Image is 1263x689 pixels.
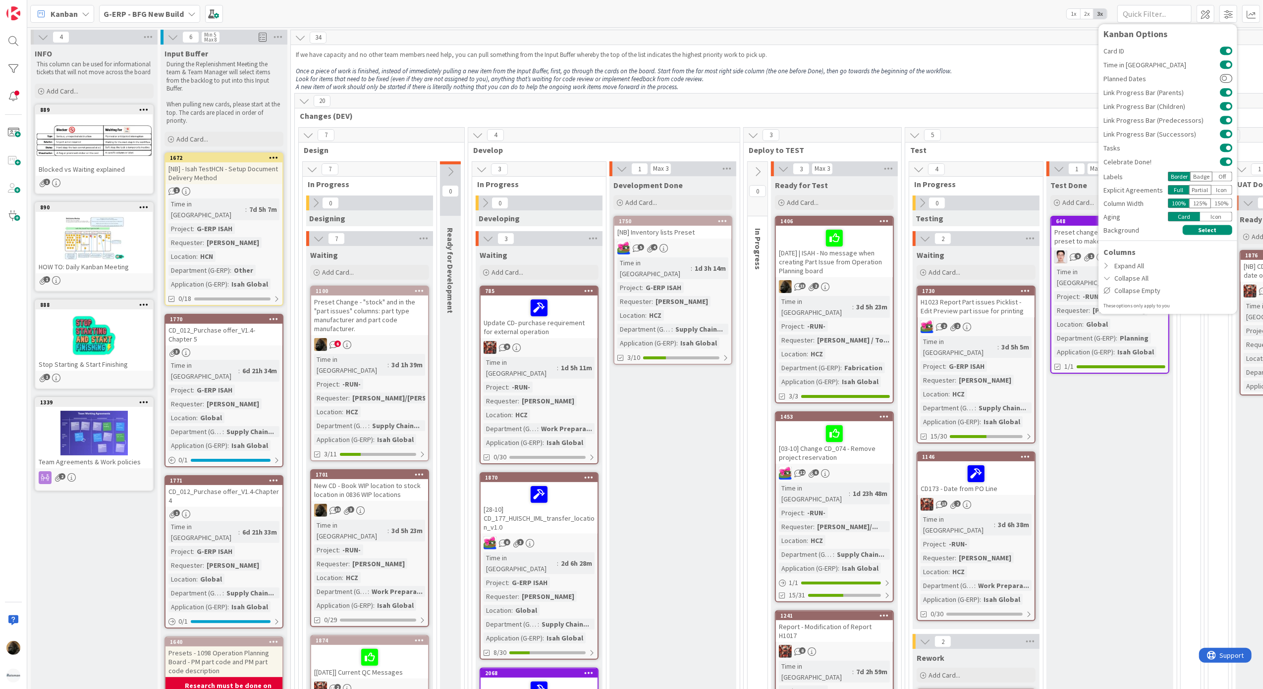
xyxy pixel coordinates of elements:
span: : [997,342,999,352]
span: 9 [1075,253,1081,259]
span: 4 [487,129,504,141]
div: 150 % [1211,198,1232,208]
span: Development Done [613,180,683,190]
div: 1870[28-10] CD_177_HUISCH_IML_transfer_location_v1.0 [481,473,598,534]
span: 2 [954,323,961,329]
div: 0/1 [165,454,282,466]
div: JK [481,537,598,549]
img: ND [314,338,327,351]
span: Designing [309,213,345,223]
div: 1406 [776,217,893,226]
div: Isah Global [1115,346,1156,357]
div: [PERSON_NAME] [1090,305,1148,316]
div: Project [1054,291,1079,302]
span: 3 [497,233,514,245]
div: Full [1168,185,1189,195]
div: 1640 [165,638,282,646]
img: ND [314,504,327,517]
span: In Progress [308,179,424,189]
img: ND [6,641,20,655]
div: Border [1168,172,1190,182]
div: 3d 5h 5m [999,342,1032,352]
div: G-ERP ISAH [643,282,684,293]
div: Location [168,251,196,262]
span: Developing [479,213,520,223]
div: -RUN- [1080,291,1103,302]
span: : [230,265,231,276]
div: 1146 [918,452,1035,461]
div: Off [1212,172,1232,182]
div: G-ERP ISAH [946,361,987,372]
div: 2068 [481,669,598,678]
div: [DATE] | ISAH - No message when creating Part Issue from Operation Planning board [776,226,893,277]
p: When pulling new cards, please start at the top. The cards are placed in order of priority. [166,100,281,125]
div: 889 [40,106,153,113]
img: JK [779,467,792,480]
div: 1453 [776,412,893,421]
div: 3d 5h 23m [854,301,890,312]
div: 1750 [619,218,731,225]
div: Icon [1211,185,1233,195]
span: Celebrate Done! [1103,158,1220,165]
div: Labels [1103,171,1168,182]
div: Max 8 [204,37,217,42]
span: Add Card... [787,198,819,207]
div: Requester [168,237,203,248]
div: Isah Global [678,338,719,348]
div: Expand All [1098,259,1237,272]
em: A new item of work should only be started if there is literally nothing that you can do to help t... [296,83,678,91]
span: 3/10 [627,352,640,363]
div: Project [168,223,193,234]
div: Stop Starting & Start Finishing [36,358,153,371]
span: 1/1 [1064,361,1074,372]
img: ll [1054,250,1067,263]
img: JK [921,498,934,511]
span: In Progress [477,179,594,189]
span: Link Progress Bar (Parents) [1103,89,1220,96]
div: Department (G-ERP) [168,265,230,276]
div: Time in [GEOGRAPHIC_DATA] [921,336,997,358]
div: 785 [485,288,598,295]
div: Isah Global [229,279,271,290]
div: Global [1084,319,1110,330]
span: Add Card... [929,671,960,680]
div: Aging [1103,211,1168,222]
span: 0 [929,197,945,209]
div: G-ERP ISAH [194,223,235,234]
div: [PERSON_NAME] [653,296,711,307]
span: 34 [310,32,327,44]
div: 1750 [614,217,731,226]
div: Collapse All [1098,272,1237,284]
div: [NB] Inventory lists Preset [614,226,731,239]
div: 1870 [481,473,598,482]
span: : [1082,319,1084,330]
div: 1406[DATE] | ISAH - No message when creating Part Issue from Operation Planning board [776,217,893,277]
div: Time in [GEOGRAPHIC_DATA] [314,354,387,376]
div: JK [918,320,1035,333]
span: Waiting [310,250,338,260]
b: G-ERP - BFG New Build [104,9,184,19]
span: 7 [322,163,338,175]
span: Add Card... [625,198,657,207]
div: Department (G-ERP) [617,324,671,335]
span: 3 [763,129,779,141]
div: Collapse Empty [1098,284,1237,296]
img: JK [484,537,496,549]
span: 1x [1067,9,1080,19]
div: 888 [36,300,153,309]
span: 1 [1068,163,1085,175]
span: 2x [1080,9,1094,19]
span: Link Progress Bar (Children) [1103,102,1220,109]
span: 5 [638,244,644,250]
span: : [245,204,247,215]
span: 0 [749,185,766,197]
div: 1d 5h 11m [558,362,595,373]
span: 3 [173,348,180,355]
span: Testing [916,213,943,223]
div: 648 [1051,217,1168,226]
span: Design [304,145,452,155]
div: 1730H1023 Report Part issues Picklist - Edit Preview part issue for printing [918,287,1035,317]
span: : [645,310,647,321]
div: 890 [36,203,153,212]
div: Other [231,265,256,276]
